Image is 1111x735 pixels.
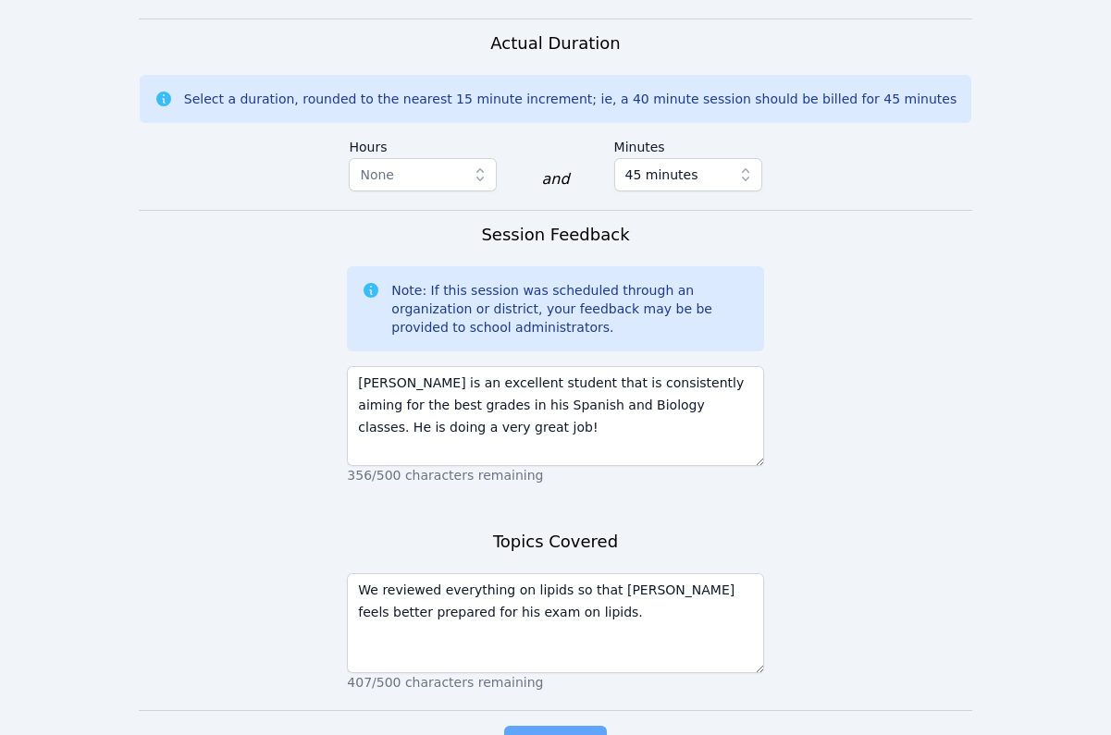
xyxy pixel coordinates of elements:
[349,158,497,191] button: None
[347,366,763,466] textarea: [PERSON_NAME] is an excellent student that is consistently aiming for the best grades in his Span...
[490,31,620,56] h3: Actual Duration
[614,158,762,191] button: 45 minutes
[347,466,763,484] p: 356/500 characters remaining
[614,130,762,158] label: Minutes
[349,130,497,158] label: Hours
[481,222,629,248] h3: Session Feedback
[493,529,618,555] h3: Topics Covered
[184,90,957,108] div: Select a duration, rounded to the nearest 15 minute increment; ie, a 40 minute session should be ...
[347,573,763,673] textarea: We reviewed everything on lipids so that [PERSON_NAME] feels better prepared for his exam on lipids.
[625,164,698,186] span: 45 minutes
[541,168,569,190] div: and
[360,167,394,182] span: None
[347,673,763,692] p: 407/500 characters remaining
[391,281,748,337] div: Note: If this session was scheduled through an organization or district, your feedback may be be ...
